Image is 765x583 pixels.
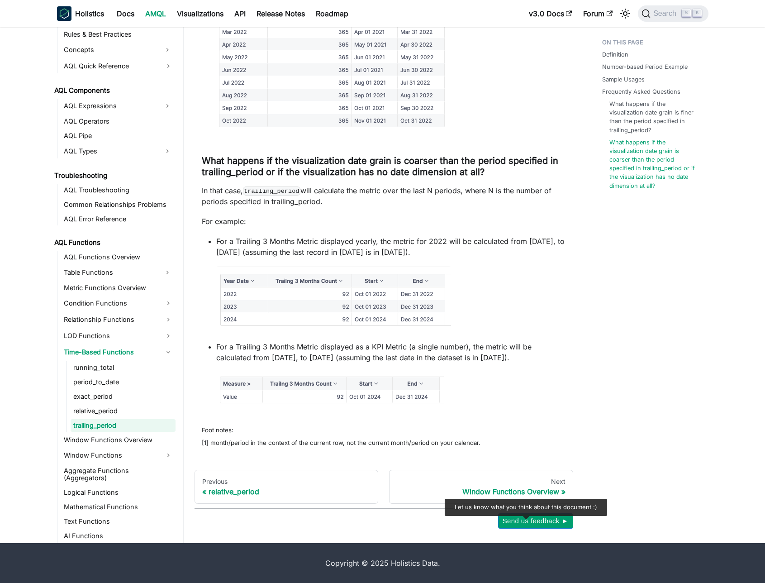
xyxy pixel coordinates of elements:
[216,267,451,331] img: year_grain.png
[71,361,176,374] a: running_total
[202,487,371,496] div: relative_period
[61,464,176,484] a: Aggregate Functions (Aggregators)
[602,75,645,84] a: Sample Usages
[61,28,176,41] a: Rules & Best Practices
[111,6,140,21] a: Docs
[609,100,699,134] a: What happens if the visualization date grain is finer than the period specified in trailing_period?
[61,265,159,280] a: Table Functions
[503,515,569,527] span: Send us feedback ►
[171,6,229,21] a: Visualizations
[61,144,159,158] a: AQL Types
[140,6,171,21] a: AMQL
[195,470,573,504] nav: Docs pages
[52,236,176,249] a: AQL Functions
[159,99,176,113] button: Expand sidebar category 'AQL Expressions'
[71,390,176,403] a: exact_period
[609,138,699,190] a: What happens if the visualization date grain is coarser than the period specified in trailing_per...
[202,426,233,434] sub: Foot notes:
[693,9,702,17] kbd: K
[71,376,176,388] a: period_to_date
[61,115,176,128] a: AQL Operators
[638,5,708,22] button: Search (Command+K)
[57,6,104,21] a: HolisticsHolistics
[61,59,176,73] a: AQL Quick Reference
[61,213,176,225] a: AQL Error Reference
[61,282,176,294] a: Metric Functions Overview
[602,87,680,96] a: Frequently Asked Questions
[52,169,176,182] a: Troubleshooting
[61,329,176,343] a: LOD Functions
[523,6,578,21] a: v3.0 Docs
[57,6,71,21] img: Holistics
[389,470,573,504] a: NextWindow Functions Overview
[95,558,670,569] div: Copyright © 2025 Holistics Data.
[61,501,176,513] a: Mathematical Functions
[61,296,176,311] a: Condition Functions
[202,155,566,178] h3: What happens if the visualization date grain is coarser than the period specified in trailing_per...
[61,251,176,263] a: AQL Functions Overview
[397,478,565,486] div: Next
[61,515,176,528] a: Text Functions
[52,84,176,97] a: AQL Components
[159,265,176,280] button: Expand sidebar category 'Table Functions'
[61,345,176,359] a: Time-Based Functions
[71,419,176,432] a: trailing_period
[61,129,176,142] a: AQL Pipe
[61,448,176,463] a: Window Functions
[243,186,301,196] code: trailing_period
[61,184,176,196] a: AQL Troubleshooting
[61,530,176,542] a: AI Functions
[216,372,444,411] img: no_grain.png
[397,487,565,496] div: Window Functions Overview
[61,99,159,113] a: AQL Expressions
[578,6,618,21] a: Forum
[216,236,566,258] p: For a Trailing 3 Months Metric displayed yearly, the metric for 2022 will be calculated from [DAT...
[61,434,176,446] a: Window Functions Overview
[195,470,379,504] a: Previousrelative_period
[61,43,159,57] a: Concepts
[602,50,628,59] a: Definition
[310,6,354,21] a: Roadmap
[61,198,176,211] a: Common Relationships Problems
[498,513,573,529] button: Send us feedback ►
[202,478,371,486] div: Previous
[159,144,176,158] button: Expand sidebar category 'AQL Types'
[682,9,691,17] kbd: ⌘
[202,216,566,227] p: For example:
[229,6,251,21] a: API
[251,6,310,21] a: Release Notes
[618,6,632,21] button: Switch between dark and light mode (currently light mode)
[651,10,682,18] span: Search
[61,312,176,327] a: Relationship Functions
[75,8,104,19] b: Holistics
[61,486,176,499] a: Logical Functions
[159,43,176,57] button: Expand sidebar category 'Concepts'
[202,185,566,207] p: In that case, will calculate the metric over the last N periods, where N is the number of periods...
[602,62,688,71] a: Number-based Period Example
[216,341,566,363] p: For a Trailing 3 Months Metric displayed as a KPI Metric (a single number), the metric will be ca...
[202,440,480,447] sub: [1] month/period in the context of the current row, not the current month/period on your calendar.
[71,405,176,417] a: relative_period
